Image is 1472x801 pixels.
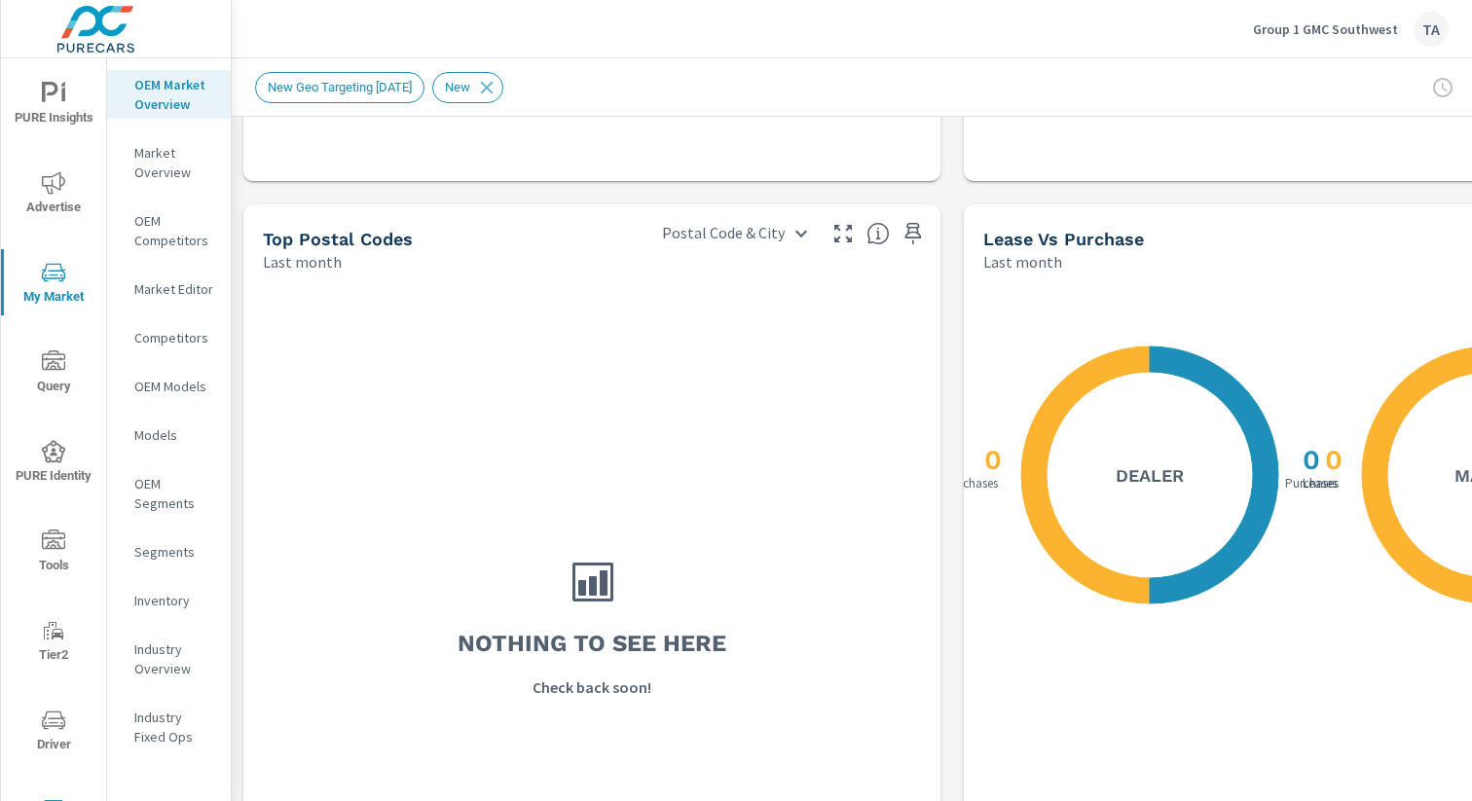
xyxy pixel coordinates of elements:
[134,328,215,347] p: Competitors
[256,80,423,94] span: New Geo Targeting [DATE]
[7,709,100,756] span: Driver
[134,708,215,746] p: Industry Fixed Ops
[828,218,859,249] button: Make Fullscreen
[650,216,820,250] div: Postal Code & City
[107,323,231,352] div: Competitors
[7,82,100,129] span: PURE Insights
[7,261,100,309] span: My Market
[263,250,342,273] p: Last month
[1281,477,1343,490] p: Purchases
[107,138,231,187] div: Market Overview
[1321,444,1343,476] h2: 0
[1414,12,1449,47] div: TA
[1116,464,1184,487] h5: Dealer
[107,274,231,304] div: Market Editor
[134,377,215,396] p: OEM Models
[433,80,482,94] span: New
[107,420,231,450] div: Models
[134,542,215,562] p: Segments
[432,72,503,103] div: New
[940,477,1002,490] p: Purchases
[866,222,890,245] span: Top Postal Codes shows you how you rank, in terms of sales, to other dealerships in your market. ...
[107,635,231,683] div: Industry Overview
[983,229,1144,249] h5: Lease vs Purchase
[898,218,929,249] span: Save this to your personalized report
[107,372,231,401] div: OEM Models
[983,250,1062,273] p: Last month
[134,591,215,610] p: Inventory
[107,469,231,518] div: OEM Segments
[134,75,215,114] p: OEM Market Overview
[107,703,231,751] div: Industry Fixed Ops
[533,675,651,699] p: Check back soon!
[107,206,231,255] div: OEM Competitors
[980,444,1002,476] h2: 0
[134,474,215,513] p: OEM Segments
[1253,20,1398,38] p: Group 1 GMC Southwest
[134,279,215,299] p: Market Editor
[7,350,100,398] span: Query
[7,619,100,667] span: Tier2
[263,229,413,249] h5: Top Postal Codes
[134,639,215,678] p: Industry Overview
[458,627,726,660] h3: Nothing to see here
[134,143,215,182] p: Market Overview
[134,425,215,445] p: Models
[7,440,100,488] span: PURE Identity
[134,211,215,250] p: OEM Competitors
[107,586,231,615] div: Inventory
[7,171,100,219] span: Advertise
[107,70,231,119] div: OEM Market Overview
[107,537,231,566] div: Segments
[7,529,100,577] span: Tools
